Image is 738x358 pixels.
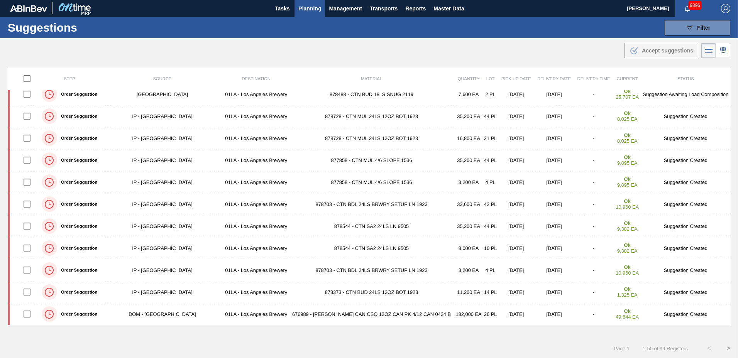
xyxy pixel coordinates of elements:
a: Order SuggestionIP - [GEOGRAPHIC_DATA]01LA - Los Angeles Brewery878544 - CTN SA2 24LS LN 95058,00... [8,237,730,259]
td: - [574,193,613,215]
td: [DATE] [498,193,534,215]
td: 01LA - Los Angeles Brewery [224,193,289,215]
td: 2 PL [483,83,498,105]
td: 10 PL [483,237,498,259]
td: [DATE] [534,171,574,193]
td: 01LA - Los Angeles Brewery [224,149,289,171]
td: IP - [GEOGRAPHIC_DATA] [101,215,224,237]
label: Order Suggestion [57,268,97,272]
td: 44 PL [483,105,498,127]
td: [DATE] [534,259,574,281]
td: IP - [GEOGRAPHIC_DATA] [101,281,224,303]
span: Tasks [274,4,291,13]
h1: Suggestions [8,23,145,32]
td: 01LA - Los Angeles Brewery [224,303,289,325]
td: 35,200 EA [454,215,482,237]
td: 01LA - Los Angeles Brewery [224,237,289,259]
td: 3,200 EA [454,259,482,281]
td: IP - [GEOGRAPHIC_DATA] [101,149,224,171]
a: Order SuggestionIP - [GEOGRAPHIC_DATA]01LA - Los Angeles Brewery878728 - CTN MUL 24LS 12OZ BOT 19... [8,105,730,127]
td: [DATE] [534,105,574,127]
td: Suggestion Created [642,171,730,193]
td: 01LA - Los Angeles Brewery [224,171,289,193]
a: Order SuggestionIP - [GEOGRAPHIC_DATA]01LA - Los Angeles Brewery878544 - CTN SA2 24LS LN 950535,2... [8,215,730,237]
td: 42 PL [483,193,498,215]
td: Suggestion Created [642,303,730,325]
td: 01LA - Los Angeles Brewery [224,127,289,149]
label: Order Suggestion [57,92,97,96]
label: Order Suggestion [57,312,97,316]
span: Destination [242,76,270,81]
td: 676989 - [PERSON_NAME] CAN CSQ 12OZ CAN PK 4/12 CAN 0424 B [289,303,455,325]
td: - [574,259,613,281]
span: Lot [486,76,495,81]
label: Order Suggestion [57,114,97,118]
label: Order Suggestion [57,246,97,250]
a: Order Suggestion[GEOGRAPHIC_DATA]01LA - Los Angeles Brewery878488 - CTN BUD 18LS SNUG 21197,600 E... [8,83,730,105]
td: - [574,149,613,171]
td: Suggestion Created [642,237,730,259]
span: 49,644 EA [616,314,639,320]
strong: Ok [624,308,631,314]
button: < [699,339,719,358]
td: [DATE] [498,171,534,193]
div: Card Vision [716,43,730,58]
td: [DATE] [534,83,574,105]
td: 4 PL [483,171,498,193]
td: [DATE] [534,303,574,325]
td: - [574,127,613,149]
td: 8,000 EA [454,237,482,259]
td: 4 PL [483,259,498,281]
td: Suggestion Created [642,259,730,281]
td: IP - [GEOGRAPHIC_DATA] [101,105,224,127]
a: Order SuggestionIP - [GEOGRAPHIC_DATA]01LA - Los Angeles Brewery878373 - CTN BUD 24LS 12OZ BOT 19... [8,281,730,303]
td: 16,800 EA [454,127,482,149]
td: - [574,105,613,127]
span: Status [677,76,694,81]
span: 1 - 50 of 99 Registers [641,346,688,351]
td: [DATE] [498,281,534,303]
strong: Ok [624,220,631,226]
td: 878728 - CTN MUL 24LS 12OZ BOT 1923 [289,105,455,127]
strong: Ok [624,198,631,204]
td: - [574,281,613,303]
td: 878544 - CTN SA2 24LS LN 9505 [289,237,455,259]
strong: Ok [624,286,631,292]
td: IP - [GEOGRAPHIC_DATA] [101,127,224,149]
td: 26 PL [483,303,498,325]
strong: Ok [624,154,631,160]
span: 10,960 EA [616,204,639,210]
span: 8,025 EA [617,138,638,144]
span: 9,382 EA [617,248,638,254]
td: [DATE] [534,281,574,303]
td: - [574,83,613,105]
strong: Ok [624,132,631,138]
span: Planning [298,4,321,13]
span: Filter [697,25,710,31]
span: Step [64,76,75,81]
td: 11,200 EA [454,281,482,303]
td: [DATE] [498,303,534,325]
span: Pick up Date [501,76,531,81]
td: 877858 - CTN MUL 4/6 SLOPE 1536 [289,149,455,171]
span: 9896 [688,1,702,10]
td: [DATE] [534,149,574,171]
td: 33,600 EA [454,193,482,215]
td: Suggestion Created [642,215,730,237]
img: Logout [721,4,730,13]
strong: Ok [624,110,631,116]
td: Suggestion Created [642,149,730,171]
td: [DATE] [498,105,534,127]
span: Current [617,76,638,81]
td: Suggestion Created [642,105,730,127]
label: Order Suggestion [57,136,97,140]
td: [DATE] [498,83,534,105]
td: IP - [GEOGRAPHIC_DATA] [101,193,224,215]
td: - [574,171,613,193]
td: 01LA - Los Angeles Brewery [224,281,289,303]
td: IP - [GEOGRAPHIC_DATA] [101,171,224,193]
span: 1,325 EA [617,292,638,298]
td: 878728 - CTN MUL 24LS 12OZ BOT 1923 [289,127,455,149]
a: Order SuggestionIP - [GEOGRAPHIC_DATA]01LA - Los Angeles Brewery877858 - CTN MUL 4/6 SLOPE 15363,... [8,171,730,193]
td: [DATE] [498,149,534,171]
